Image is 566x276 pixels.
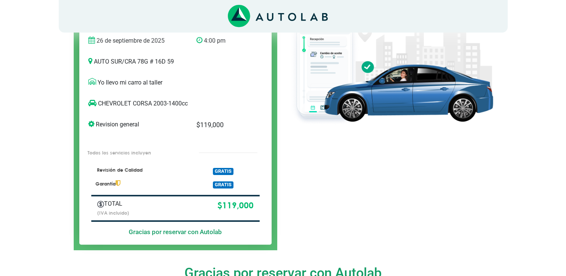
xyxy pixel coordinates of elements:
[97,201,104,208] img: Autobooking-Iconos-23.png
[88,99,247,108] p: CHEVROLET CORSA 2003-1400cc
[213,168,233,175] span: GRATIS
[97,199,156,208] p: TOTAL
[88,78,263,87] p: Yo llevo mi carro al taller
[97,210,129,216] small: (IVA incluido)
[88,57,263,66] p: AUTO SUR / CRA 78G # 16D 59
[95,167,186,174] p: Revisión de Calidad
[88,120,185,129] p: Revision general
[167,199,253,212] p: $ 119,000
[95,180,186,187] p: Garantía
[196,36,247,45] p: 4:00 pm
[213,181,233,188] span: GRATIS
[196,120,247,130] p: $ 119,000
[88,36,185,45] p: 26 de septiembre de 2025
[228,12,328,19] a: Link al sitio de autolab
[88,149,183,156] p: Todos los servicios incluyen
[91,228,260,236] h5: Gracias por reservar con Autolab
